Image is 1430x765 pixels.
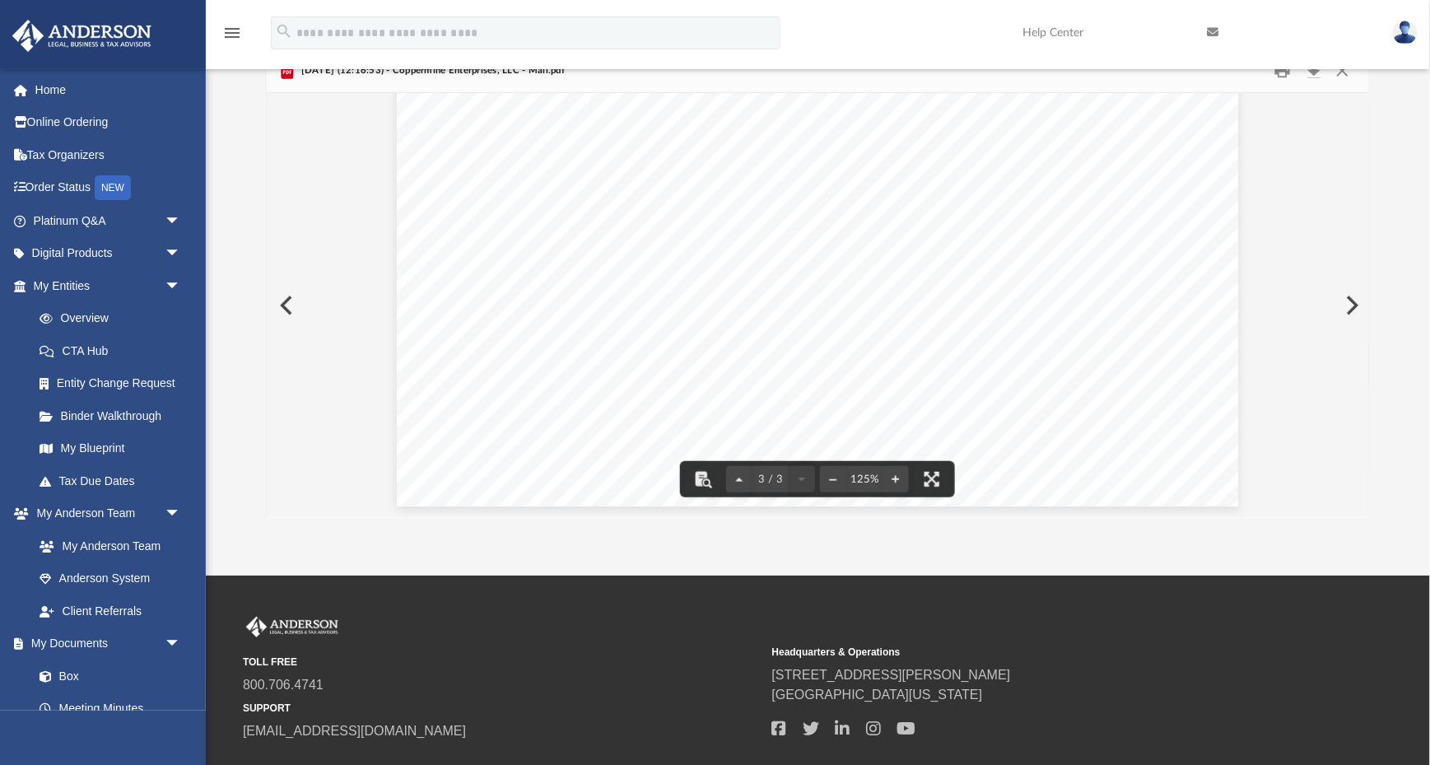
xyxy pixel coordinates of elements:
div: Preview [267,49,1368,518]
a: Anderson System [23,562,198,595]
img: User Pic [1393,21,1418,44]
a: CTA Hub [23,334,206,367]
small: SUPPORT [243,701,761,716]
span: arrow_drop_down [165,204,198,238]
a: Order StatusNEW [12,171,206,205]
small: TOLL FREE [243,655,761,669]
a: Home [12,73,206,106]
button: Toggle findbar [685,461,721,497]
span: arrow_drop_down [165,269,198,303]
a: Box [23,660,189,693]
div: Document Viewer [267,93,1368,518]
a: [STREET_ADDRESS][PERSON_NAME] [772,668,1011,682]
a: My Anderson Team [23,529,189,562]
div: File preview [267,93,1368,518]
small: Headquarters & Operations [772,645,1290,660]
span: 3 / 3 [752,474,789,485]
a: My Anderson Teamarrow_drop_down [12,497,198,530]
a: Online Ordering [12,106,206,139]
a: Overview [23,302,206,335]
button: 3 / 3 [752,461,789,497]
a: Tax Due Dates [23,464,206,497]
button: Enter fullscreen [914,461,950,497]
span: arrow_drop_down [165,237,198,271]
a: Binder Walkthrough [23,399,206,432]
span: arrow_drop_down [165,497,198,531]
button: Close [1328,58,1358,84]
a: [EMAIL_ADDRESS][DOMAIN_NAME] [243,724,466,738]
a: Meeting Minutes [23,693,198,725]
button: Download [1299,58,1329,84]
a: My Entitiesarrow_drop_down [12,269,206,302]
a: menu [222,31,242,43]
a: Digital Productsarrow_drop_down [12,237,206,270]
a: My Blueprint [23,432,198,465]
button: Next File [1333,282,1369,329]
img: Anderson Advisors Platinum Portal [243,617,342,638]
a: My Documentsarrow_drop_down [12,627,198,660]
i: search [275,22,293,40]
button: Print [1266,58,1299,84]
div: Current zoom level [846,474,883,485]
img: Anderson Advisors Platinum Portal [7,20,156,52]
span: arrow_drop_down [165,627,198,661]
button: Zoom in [883,461,909,497]
i: menu [222,23,242,43]
button: Previous File [267,282,303,329]
button: Previous page [726,461,752,497]
a: Client Referrals [23,595,198,627]
span: [DATE] (12:16:53) - Coppermine Enterprises, LLC - Mail.pdf [297,63,565,78]
a: Platinum Q&Aarrow_drop_down [12,204,206,237]
div: NEW [95,175,131,200]
a: 800.706.4741 [243,678,324,692]
a: [GEOGRAPHIC_DATA][US_STATE] [772,688,983,702]
a: Entity Change Request [23,367,206,400]
a: Tax Organizers [12,138,206,171]
button: Zoom out [820,461,846,497]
